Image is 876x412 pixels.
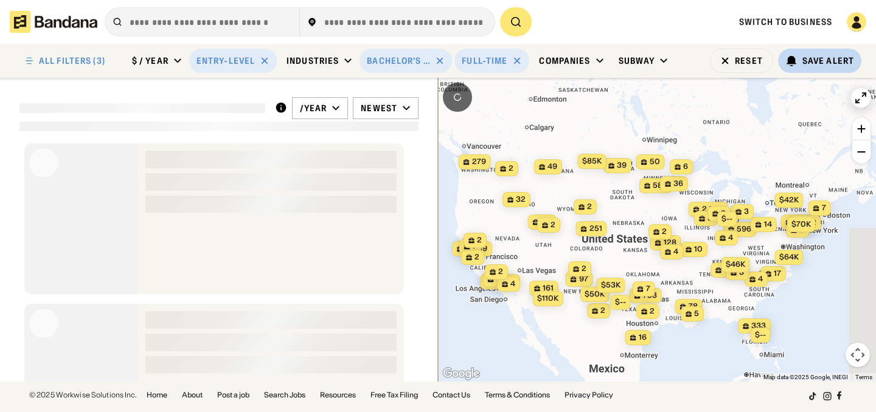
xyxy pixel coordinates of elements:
div: Companies [539,55,590,66]
button: Map camera controls [846,343,870,367]
span: 4 [510,279,515,289]
div: Subway [619,55,655,66]
img: Google [441,366,481,382]
div: grid [19,139,419,382]
span: 2 [587,202,592,212]
span: $42k [779,195,799,204]
div: Reset [735,57,763,65]
span: 2 [474,252,479,263]
a: Switch to Business [739,16,832,27]
div: Save Alert [802,55,854,66]
div: Industries [287,55,339,66]
span: $-- [755,330,766,339]
a: Privacy Policy [565,391,613,399]
a: Home [147,391,167,399]
span: 50 [650,157,660,167]
span: $46k [726,259,745,269]
span: 7 [646,284,650,294]
span: 2 [551,220,555,230]
span: $110k [537,294,558,303]
div: /year [300,103,327,114]
span: 17 [774,269,781,279]
span: 596 [737,224,751,235]
span: Map data ©2025 Google, INEGI [763,374,848,380]
span: 14 [764,219,772,230]
span: 10 [694,244,703,255]
div: © 2025 Workwise Solutions Inc. [29,391,137,399]
span: $70k [791,219,811,228]
a: About [182,391,203,399]
span: 3 [739,267,744,278]
a: Contact Us [433,391,470,399]
span: $85k [582,156,602,165]
span: $-- [721,214,732,223]
div: Newest [361,103,397,114]
span: 2 [582,264,586,274]
span: 4 [673,247,678,257]
span: $50k [585,289,605,298]
span: 39 [617,160,627,171]
a: Post a job [217,391,249,399]
a: Terms & Conditions [485,391,550,399]
span: 2 [509,163,513,174]
span: 78 [689,301,698,312]
span: 16 [639,332,647,343]
a: Free Tax Filing [370,391,418,399]
span: 2 [498,267,503,277]
span: 6 [683,162,688,172]
div: ALL FILTERS (3) [39,57,105,65]
span: 2 [477,235,482,245]
span: $53k [601,280,620,289]
span: 5 [694,309,699,319]
span: 3 [744,207,749,217]
span: 2 [600,306,605,316]
span: 49 [547,162,557,172]
span: $-- [615,297,626,306]
span: 251 [589,224,602,234]
span: 161 [543,283,554,294]
span: 128 [664,238,676,248]
img: Bandana logotype [10,11,97,33]
a: Resources [320,391,356,399]
span: 2 [721,208,726,219]
span: 584 [653,180,667,191]
span: 7 [822,203,826,213]
span: 4 [758,274,763,284]
div: Entry-Level [196,55,255,66]
span: 2,535 [702,204,723,215]
span: 36 [673,179,683,189]
div: $ / year [132,55,169,66]
span: 2 [650,306,655,317]
span: 279 [472,157,486,167]
span: 2 [662,227,667,237]
span: 32 [516,194,526,205]
a: Terms (opens in new tab) [855,374,872,380]
a: Search Jobs [264,391,305,399]
span: $64k [779,252,799,261]
div: Full-time [462,55,507,66]
span: 333 [751,321,766,331]
span: 4 [728,233,733,243]
span: 97 [579,274,588,284]
div: Bachelor's Degree [367,55,430,66]
a: Open this area in Google Maps (opens a new window) [441,366,481,382]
